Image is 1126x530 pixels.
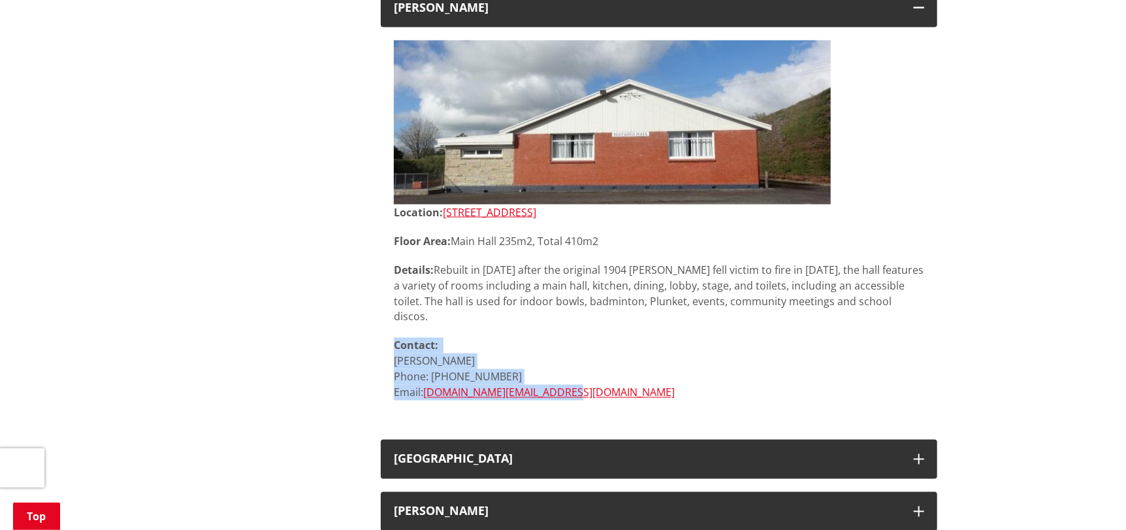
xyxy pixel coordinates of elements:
[394,339,438,353] strong: Contact:
[394,338,924,401] p: [PERSON_NAME] Phone: [PHONE_NUMBER] Email:
[394,233,924,249] p: Main Hall 235m2, Total 410m2
[423,386,675,400] a: [DOMAIN_NAME][EMAIL_ADDRESS][DOMAIN_NAME]
[394,505,901,518] h3: [PERSON_NAME]
[394,263,434,277] strong: Details:
[1066,475,1113,522] iframe: Messenger Launcher
[443,205,536,220] a: [STREET_ADDRESS]
[394,41,831,205] img: Matangi Hall
[394,262,924,325] p: Rebuilt in [DATE] after the original 1904 [PERSON_NAME] fell victim to fire in [DATE], the hall f...
[394,1,901,14] h3: [PERSON_NAME]
[394,453,901,466] h3: [GEOGRAPHIC_DATA]
[381,440,937,479] button: [GEOGRAPHIC_DATA]
[394,234,451,248] strong: Floor Area:
[394,205,443,220] strong: Location:
[13,503,60,530] a: Top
